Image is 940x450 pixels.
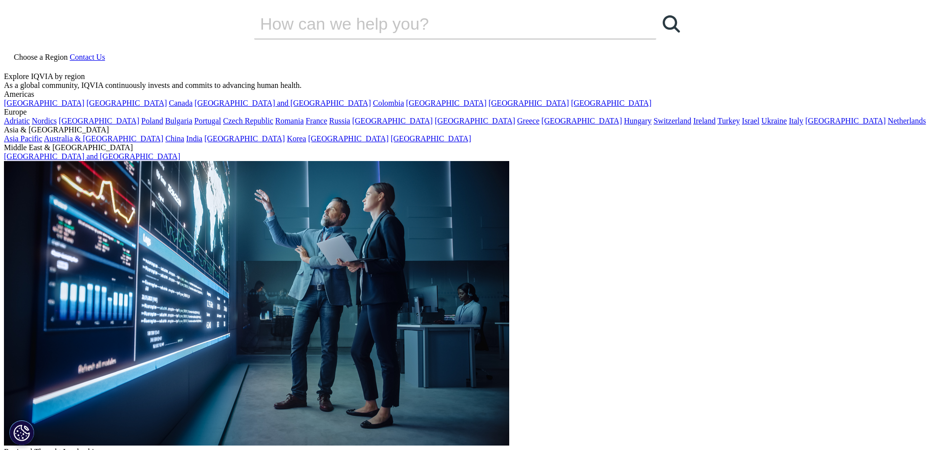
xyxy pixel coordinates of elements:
a: [GEOGRAPHIC_DATA] [352,117,433,125]
a: Ukraine [761,117,787,125]
a: Netherlands [888,117,926,125]
a: [GEOGRAPHIC_DATA] [59,117,139,125]
a: Asia Pacific [4,134,42,143]
a: [GEOGRAPHIC_DATA] [204,134,285,143]
a: Portugal [194,117,221,125]
a: Ireland [693,117,715,125]
a: [GEOGRAPHIC_DATA] [571,99,651,107]
svg: Search [663,15,680,33]
a: Search [656,9,686,39]
img: 2093_analyzing-data-using-big-screen-display-and-laptop.png [4,161,509,446]
div: Americas [4,90,936,99]
a: [GEOGRAPHIC_DATA] [86,99,167,107]
a: China [165,134,184,143]
a: Switzerland [653,117,691,125]
a: Colombia [373,99,404,107]
a: Russia [329,117,350,125]
span: Choose a Region [14,53,68,61]
a: France [306,117,328,125]
a: Korea [287,134,306,143]
a: [GEOGRAPHIC_DATA] [406,99,487,107]
button: Cookies Settings [9,420,34,445]
a: Italy [789,117,803,125]
input: Search [254,9,628,39]
a: [GEOGRAPHIC_DATA] [308,134,388,143]
a: [GEOGRAPHIC_DATA] and [GEOGRAPHIC_DATA] [4,152,180,161]
div: Explore IQVIA by region [4,72,936,81]
a: Greece [517,117,539,125]
a: Canada [169,99,192,107]
a: Czech Republic [223,117,273,125]
a: India [186,134,202,143]
div: Asia & [GEOGRAPHIC_DATA] [4,125,936,134]
a: Hungary [624,117,651,125]
div: Europe [4,108,936,117]
a: [GEOGRAPHIC_DATA] [805,117,886,125]
div: Middle East & [GEOGRAPHIC_DATA] [4,143,936,152]
a: Turkey [717,117,740,125]
a: Romania [275,117,304,125]
a: [GEOGRAPHIC_DATA] and [GEOGRAPHIC_DATA] [194,99,371,107]
a: Nordics [32,117,57,125]
a: Adriatic [4,117,30,125]
a: Australia & [GEOGRAPHIC_DATA] [44,134,163,143]
a: [GEOGRAPHIC_DATA] [541,117,622,125]
a: Bulgaria [165,117,192,125]
a: [GEOGRAPHIC_DATA] [391,134,471,143]
a: [GEOGRAPHIC_DATA] [4,99,84,107]
a: [GEOGRAPHIC_DATA] [489,99,569,107]
a: [GEOGRAPHIC_DATA] [435,117,515,125]
a: Israel [742,117,760,125]
div: As a global community, IQVIA continuously invests and commits to advancing human health. [4,81,936,90]
a: Contact Us [70,53,105,61]
a: Poland [141,117,163,125]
